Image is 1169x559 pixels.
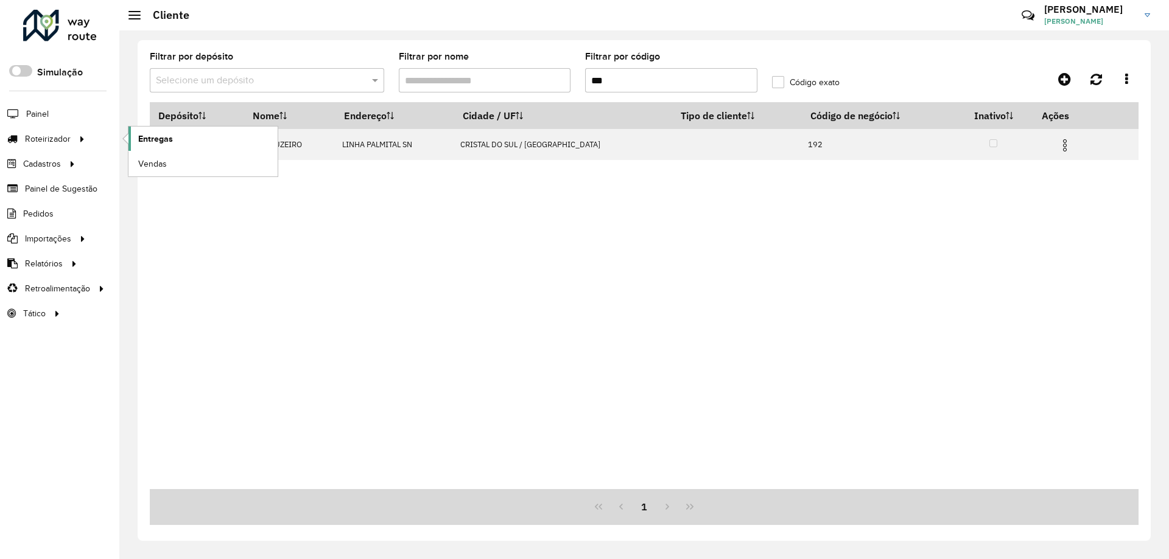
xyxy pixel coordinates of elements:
[802,103,953,129] th: Código de negócio
[633,495,656,518] button: 1
[1044,4,1136,15] h3: [PERSON_NAME]
[244,103,335,129] th: Nome
[138,133,173,145] span: Entregas
[673,103,802,129] th: Tipo de cliente
[772,76,840,89] label: Código exato
[141,9,189,22] h2: Cliente
[23,207,54,220] span: Pedidos
[37,65,83,80] label: Simulação
[25,282,90,295] span: Retroalimentação
[335,103,454,129] th: Endereço
[128,127,278,151] a: Entregas
[23,307,46,320] span: Tático
[128,151,278,176] a: Vendas
[25,182,97,195] span: Painel de Sugestão
[1044,16,1136,27] span: [PERSON_NAME]
[399,49,469,64] label: Filtrar por nome
[25,257,63,270] span: Relatórios
[26,108,49,120] span: Painel
[802,129,953,160] td: 192
[25,232,71,245] span: Importações
[1033,103,1106,128] th: Ações
[953,103,1033,129] th: Inativo
[1015,2,1041,29] a: Contato Rápido
[454,103,673,129] th: Cidade / UF
[150,49,233,64] label: Filtrar por depósito
[335,129,454,160] td: LINHA PALMITAL SN
[150,103,244,129] th: Depósito
[138,158,167,170] span: Vendas
[25,133,71,145] span: Roteirizador
[23,158,61,170] span: Cadastros
[585,49,660,64] label: Filtrar por código
[454,129,673,160] td: CRISTAL DO SUL / [GEOGRAPHIC_DATA]
[244,129,335,160] td: S.E. CRUZEIRO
